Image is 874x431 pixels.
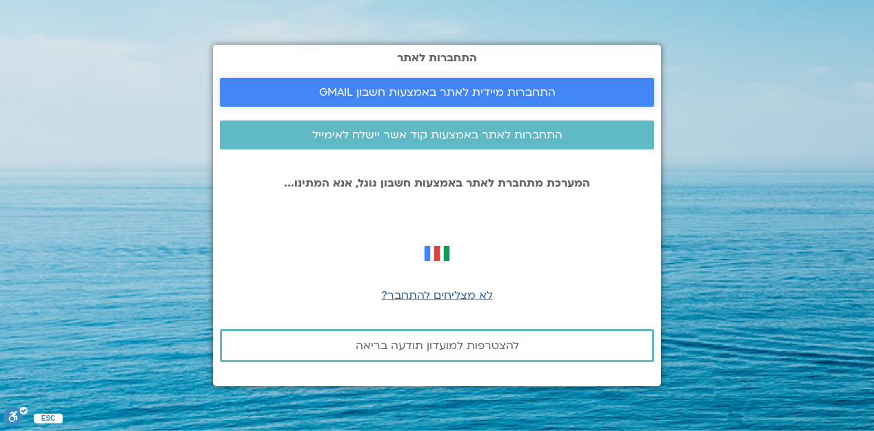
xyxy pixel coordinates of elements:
p: המערכת מתחברת לאתר באמצעות חשבון גוגל, אנא המתינו... [220,177,654,189]
a: לא מצליחים להתחבר? [381,288,493,303]
span: התחברות לאתר באמצעות קוד אשר יישלח לאימייל [312,129,562,141]
a: התחברות מיידית לאתר באמצעות חשבון GMAIL [220,78,654,107]
h2: התחברות לאתר [220,52,654,64]
span: להצטרפות למועדון תודעה בריאה [356,339,519,352]
a: להצטרפות למועדון תודעה בריאה [220,329,654,362]
a: התחברות לאתר באמצעות קוד אשר יישלח לאימייל [220,120,654,149]
span: התחברות מיידית לאתר באמצעות חשבון GMAIL [319,86,556,98]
